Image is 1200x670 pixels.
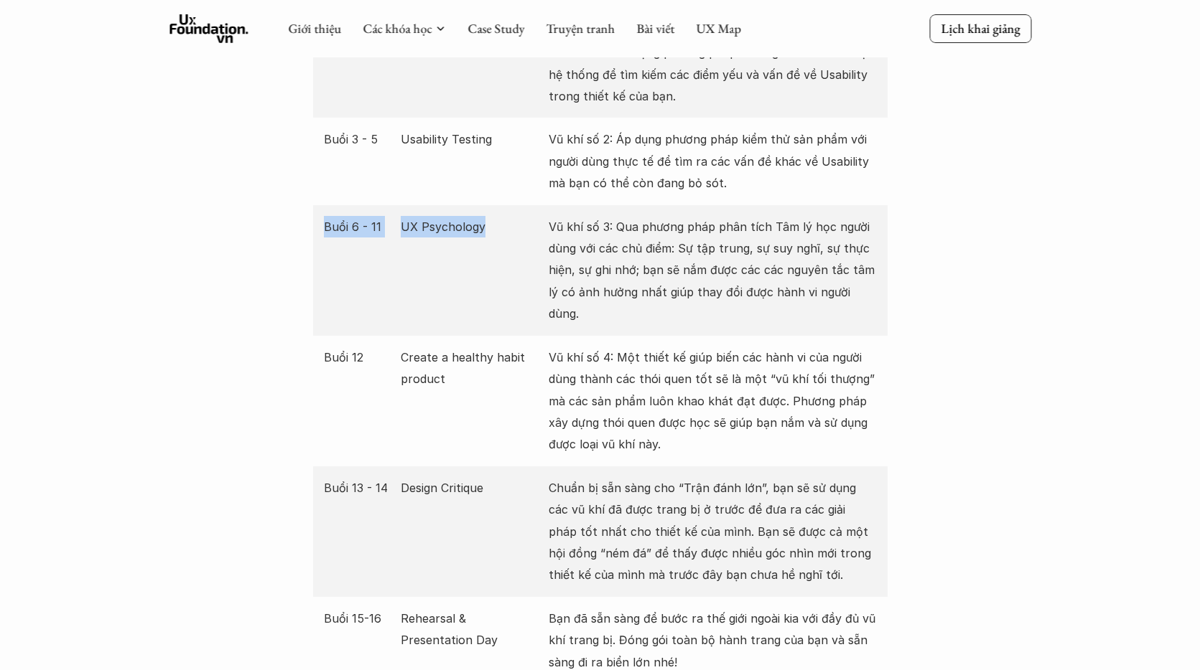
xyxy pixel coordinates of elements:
p: UX Psychology [401,216,541,237]
a: UX Map [696,20,741,37]
a: Lịch khai giảng [929,14,1031,42]
p: Chuẩn bị sẵn sàng cho “Trận đánh lớn”, bạn sẽ sử dụng các vũ khí đã được trang bị ở trước để đưa ... [549,477,877,586]
p: Create a healthy habit product [401,346,541,390]
p: Rehearsal & Presentation Day [401,608,541,651]
p: Buổi 15-16 [324,608,394,629]
p: Vũ khí số 4: Một thiết kế giúp biến các hành vi của người dùng thành các thói quen tốt sẽ là một ... [549,346,877,456]
a: Các khóa học [363,20,432,37]
a: Giới thiệu [288,20,341,37]
a: Truyện tranh [546,20,615,37]
p: Lịch khai giảng [941,20,1020,37]
p: Usability Testing [401,128,541,150]
p: Buổi 6 - 11 [324,216,394,237]
p: Vũ khí số 2: Áp dụng phương pháp kiểm thử sản phẩm với người dùng thực tế để tìm ra các vấn đề kh... [549,128,877,194]
p: Vũ khí số 1: Sử dụng phương pháp đánh giá nhanh đã được hệ thống để tìm kiếm các điểm yếu và vấn ... [549,42,877,107]
p: Vũ khí số 3: Qua phương pháp phân tích Tâm lý học người dùng với các chủ điểm: Sự tập trung, sự s... [549,216,877,325]
p: Design Critique [401,477,541,499]
p: Buổi 13 - 14 [324,477,394,499]
a: Case Study [468,20,524,37]
p: Buổi 3 - 5 [324,128,394,150]
p: Buổi 12 [324,346,394,368]
a: Bài viết [636,20,674,37]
